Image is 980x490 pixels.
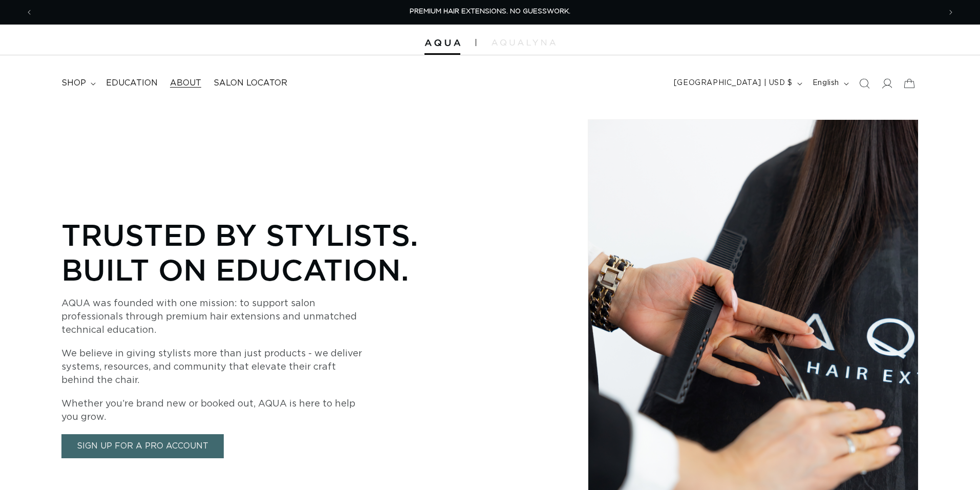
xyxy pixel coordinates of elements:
button: English [806,74,853,93]
p: Trusted by Stylists. Built on Education. [61,217,451,287]
a: About [164,72,207,95]
a: Education [100,72,164,95]
span: shop [61,78,86,89]
summary: shop [55,72,100,95]
p: AQUA was founded with one mission: to support salon professionals through premium hair extensions... [61,297,369,337]
button: [GEOGRAPHIC_DATA] | USD $ [668,74,806,93]
a: Salon Locator [207,72,293,95]
p: We believe in giving stylists more than just products - we deliver systems, resources, and commun... [61,347,369,387]
button: Previous announcement [18,3,40,22]
p: Whether you’re brand new or booked out, AQUA is here to help you grow. [61,397,369,424]
button: Next announcement [940,3,962,22]
span: PREMIUM HAIR EXTENSIONS. NO GUESSWORK. [410,8,570,15]
img: Aqua Hair Extensions [424,39,460,47]
span: Salon Locator [214,78,287,89]
a: Sign Up for a Pro Account [61,434,224,458]
span: [GEOGRAPHIC_DATA] | USD $ [674,78,793,89]
summary: Search [853,72,876,95]
span: Education [106,78,158,89]
span: English [813,78,839,89]
span: About [170,78,201,89]
img: aqualyna.com [492,39,556,46]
